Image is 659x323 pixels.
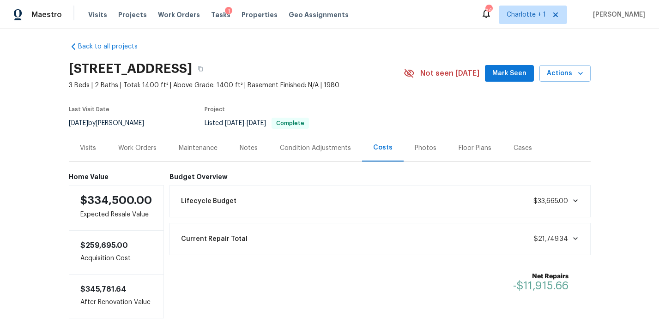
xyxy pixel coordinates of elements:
b: Net Repairs [513,272,568,281]
span: [PERSON_NAME] [589,10,645,19]
span: Tasks [211,12,230,18]
span: Not seen [DATE] [420,69,479,78]
span: -$11,915.66 [513,280,568,291]
div: Costs [373,143,393,152]
div: Expected Resale Value [69,185,164,231]
span: Complete [272,120,308,126]
button: Mark Seen [485,65,534,82]
div: Notes [240,144,258,153]
span: $345,781.64 [80,286,127,293]
span: Properties [242,10,278,19]
div: Cases [514,144,532,153]
span: Last Visit Date [69,107,109,112]
div: Work Orders [118,144,157,153]
span: Projects [118,10,147,19]
span: $21,749.34 [534,236,568,242]
span: $334,500.00 [80,195,152,206]
button: Actions [539,65,591,82]
button: Copy Address [192,60,209,77]
div: 54 [485,6,492,15]
span: Actions [547,68,583,79]
h2: [STREET_ADDRESS] [69,64,192,73]
h6: Budget Overview [169,173,591,180]
div: Condition Adjustments [280,144,351,153]
span: [DATE] [69,120,88,126]
span: Visits [88,10,107,19]
div: Maintenance [179,144,218,153]
span: 3 Beds | 2 Baths | Total: 1400 ft² | Above Grade: 1400 ft² | Basement Finished: N/A | 1980 [69,81,404,90]
span: - [225,120,266,126]
span: Work Orders [158,10,200,19]
span: Maestro [31,10,62,19]
span: Mark Seen [492,68,526,79]
span: Geo Assignments [289,10,349,19]
div: Floor Plans [459,144,491,153]
span: [DATE] [225,120,244,126]
div: Visits [80,144,96,153]
span: $33,665.00 [533,198,568,204]
div: Photos [415,144,436,153]
span: Current Repair Total [181,234,248,244]
span: Listed [205,120,309,126]
div: After Renovation Value [69,274,164,318]
h6: Home Value [69,173,164,180]
span: Project [205,107,225,112]
span: Charlotte + 1 [507,10,546,19]
div: by [PERSON_NAME] [69,118,155,129]
span: [DATE] [247,120,266,126]
div: 1 [225,7,232,16]
span: $259,695.00 [80,242,128,249]
span: Lifecycle Budget [181,197,236,206]
div: Acquisition Cost [69,231,164,274]
a: Back to all projects [69,42,157,51]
